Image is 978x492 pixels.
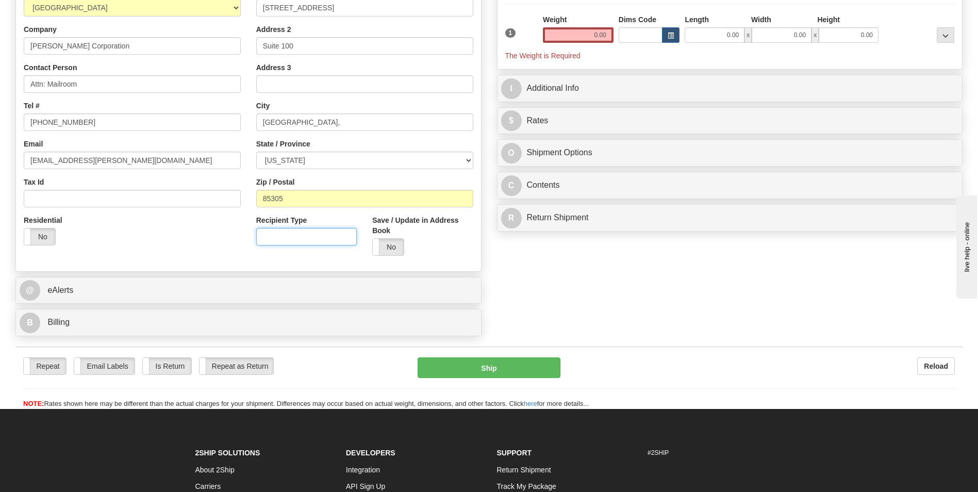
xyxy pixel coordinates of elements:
[497,449,532,457] strong: Support
[15,399,963,409] div: Rates shown here may be different than the actual charges for your shipment. Differences may occu...
[373,239,404,255] label: No
[256,215,307,225] label: Recipient Type
[346,449,395,457] strong: Developers
[372,215,473,236] label: Save / Update in Address Book
[817,14,840,25] label: Height
[24,62,77,73] label: Contact Person
[543,14,567,25] label: Weight
[195,466,235,474] a: About 2Ship
[256,177,295,187] label: Zip / Postal
[501,175,959,196] a: CContents
[195,449,260,457] strong: 2Ship Solutions
[501,110,959,132] a: $Rates
[917,357,955,375] button: Reload
[195,482,221,490] a: Carriers
[346,466,380,474] a: Integration
[501,207,959,228] a: RReturn Shipment
[811,27,819,43] span: x
[74,358,135,374] label: Email Labels
[256,101,270,111] label: City
[256,139,310,149] label: State / Province
[497,482,556,490] a: Track My Package
[8,9,95,17] div: live help - online
[501,208,522,228] span: R
[924,362,948,370] b: Reload
[418,357,560,378] button: Ship
[501,78,959,99] a: IAdditional Info
[256,24,291,35] label: Address 2
[256,62,291,73] label: Address 3
[20,312,477,333] a: B Billing
[937,27,954,43] div: ...
[685,14,709,25] label: Length
[24,358,66,374] label: Repeat
[47,318,70,326] span: Billing
[24,24,57,35] label: Company
[200,358,273,374] label: Repeat as Return
[501,175,522,196] span: C
[501,142,959,163] a: OShipment Options
[497,466,551,474] a: Return Shipment
[346,482,385,490] a: API Sign Up
[501,110,522,131] span: $
[24,228,55,245] label: No
[648,450,783,456] h6: #2SHIP
[20,313,40,333] span: B
[47,286,73,294] span: eAlerts
[619,14,656,25] label: Dims Code
[20,280,477,301] a: @ eAlerts
[23,400,44,407] span: NOTE:
[954,193,977,299] iframe: chat widget
[24,177,44,187] label: Tax Id
[501,143,522,163] span: O
[744,27,752,43] span: x
[24,139,43,149] label: Email
[24,101,40,111] label: Tel #
[524,400,537,407] a: here
[505,28,516,38] span: 1
[24,215,62,225] label: Residential
[751,14,771,25] label: Width
[143,358,191,374] label: Is Return
[20,280,40,301] span: @
[505,52,581,60] span: The Weight is Required
[501,78,522,99] span: I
